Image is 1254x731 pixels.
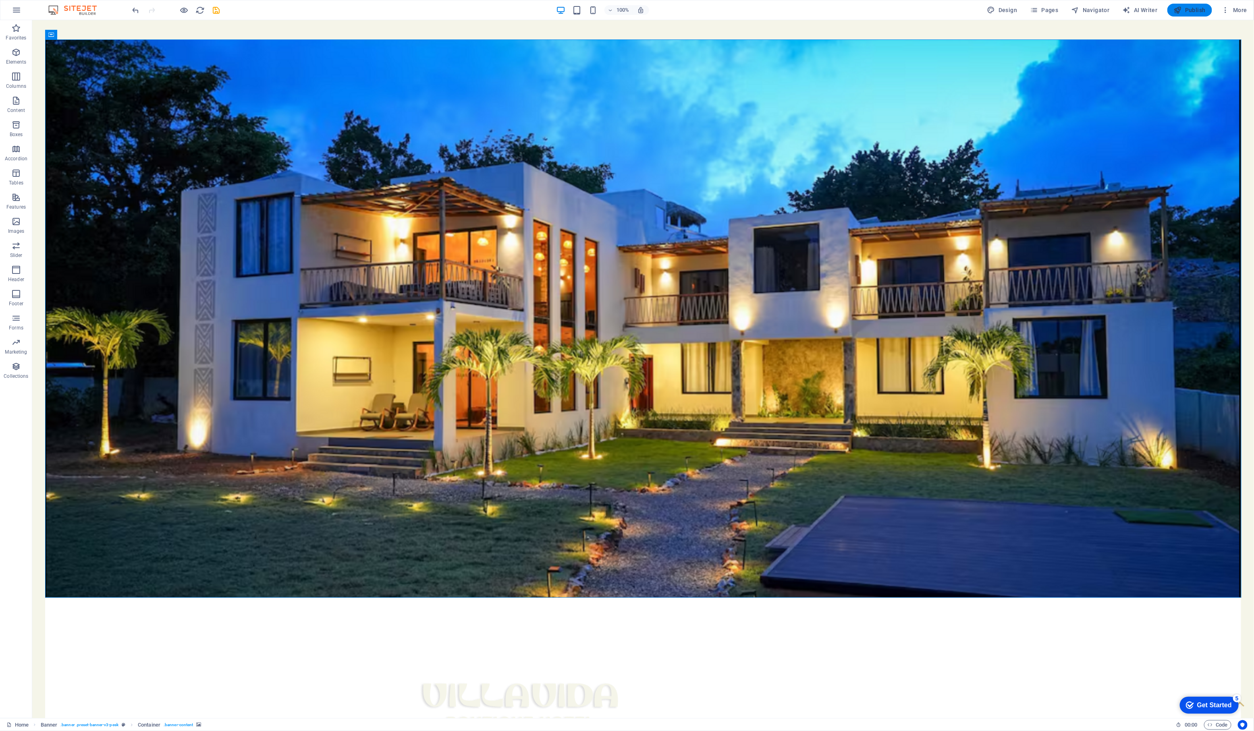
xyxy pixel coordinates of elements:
[6,720,29,730] a: Click to cancel selection. Double-click to open Pages
[1185,720,1197,730] span: 00 00
[1222,6,1247,14] span: More
[1030,6,1058,14] span: Pages
[5,349,27,355] p: Marketing
[6,4,65,21] div: Get Started 5 items remaining, 0% complete
[1174,6,1206,14] span: Publish
[6,83,26,89] p: Columns
[8,228,25,234] p: Images
[9,300,23,307] p: Footer
[179,5,189,15] button: Click here to leave preview mode and continue editing
[212,5,221,15] button: save
[196,723,201,727] i: This element contains a background
[1190,722,1192,728] span: :
[987,6,1017,14] span: Design
[617,5,629,15] h6: 100%
[1123,6,1158,14] span: AI Writer
[4,373,28,379] p: Collections
[5,155,27,162] p: Accordion
[1238,720,1248,730] button: Usercentrics
[984,4,1021,17] div: Design (Ctrl+Alt+Y)
[1167,4,1212,17] button: Publish
[1068,4,1113,17] button: Navigator
[24,9,58,16] div: Get Started
[637,6,645,14] i: On resize automatically adjust zoom level to fit chosen device.
[164,720,193,730] span: . banner-content
[195,5,205,15] button: reload
[122,723,125,727] i: This element is a customizable preset
[7,107,25,114] p: Content
[41,720,58,730] span: Click to select. Double-click to edit
[196,6,205,15] i: Reload page
[1027,4,1061,17] button: Pages
[1219,4,1250,17] button: More
[9,325,23,331] p: Forms
[984,4,1021,17] button: Design
[1176,720,1198,730] h6: Session time
[138,720,160,730] span: Click to select. Double-click to edit
[1204,720,1231,730] button: Code
[131,6,141,15] i: Undo: Change image (Ctrl+Z)
[6,204,26,210] p: Features
[6,59,27,65] p: Elements
[6,35,26,41] p: Favorites
[604,5,633,15] button: 100%
[9,180,23,186] p: Tables
[1119,4,1161,17] button: AI Writer
[1208,720,1228,730] span: Code
[131,5,141,15] button: undo
[60,720,118,730] span: . banner .preset-banner-v3-pesk
[41,720,201,730] nav: breadcrumb
[46,5,107,15] img: Editor Logo
[10,252,23,259] p: Slider
[10,131,23,138] p: Boxes
[8,276,24,283] p: Header
[60,2,68,10] div: 5
[212,6,221,15] i: Save (Ctrl+S)
[1071,6,1110,14] span: Navigator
